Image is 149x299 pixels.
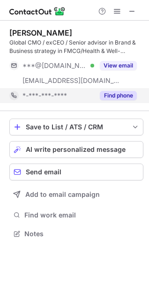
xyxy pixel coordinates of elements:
[26,123,127,131] div: Save to List / ATS / CRM
[9,227,143,240] button: Notes
[22,76,120,85] span: [EMAIL_ADDRESS][DOMAIN_NAME]
[9,119,143,135] button: save-profile-one-click
[9,6,66,17] img: ContactOut v5.3.10
[24,211,140,219] span: Find work email
[9,141,143,158] button: AI write personalized message
[100,91,137,100] button: Reveal Button
[9,164,143,180] button: Send email
[9,186,143,203] button: Add to email campaign
[22,61,87,70] span: ***@[DOMAIN_NAME]
[9,28,72,37] div: [PERSON_NAME]
[24,230,140,238] span: Notes
[100,61,137,70] button: Reveal Button
[25,191,100,198] span: Add to email campaign
[26,168,61,176] span: Send email
[26,146,126,153] span: AI write personalized message
[9,209,143,222] button: Find work email
[9,38,143,55] div: Global CMO / exCEO / Senior advisor in Brand & Business strategy in FMCG/Health & Well-being/Auto...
